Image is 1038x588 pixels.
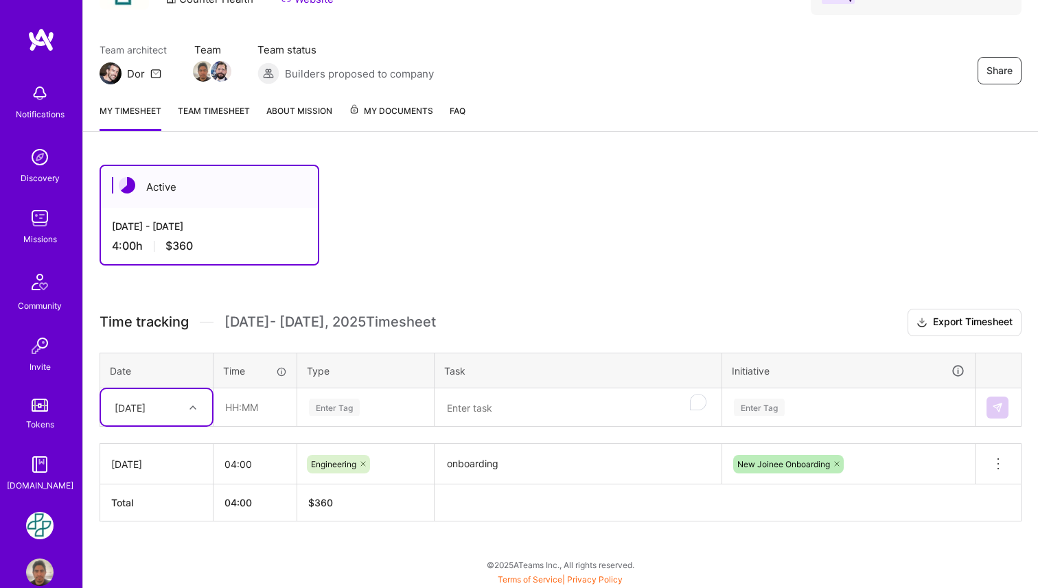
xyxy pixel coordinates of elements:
i: icon Chevron [189,404,196,411]
a: Counter Health: Team for Counter Health [23,512,57,539]
div: Time [223,364,287,378]
div: Notifications [16,107,65,121]
textarea: To enrich screen reader interactions, please activate Accessibility in Grammarly extension settings [436,390,720,426]
span: Team status [257,43,434,57]
div: Active [101,166,318,208]
th: 04:00 [214,484,297,521]
span: Builders proposed to company [285,67,434,81]
span: Time tracking [100,314,189,331]
button: Export Timesheet [908,309,1022,336]
i: icon Mail [150,68,161,79]
span: | [498,574,623,585]
span: Team architect [100,43,167,57]
a: Team Member Avatar [212,60,230,83]
input: HH:MM [214,446,297,482]
div: Dor [127,67,145,81]
a: My Documents [349,104,433,131]
img: Submit [992,402,1003,413]
span: My Documents [349,104,433,119]
button: Share [978,57,1022,84]
textarea: onboarding [436,445,720,483]
span: [DATE] - [DATE] , 2025 Timesheet [224,314,436,331]
img: teamwork [26,204,54,232]
img: tokens [32,399,48,412]
a: Team Member Avatar [194,60,212,83]
div: Community [18,298,62,313]
img: Team Member Avatar [211,61,231,82]
img: logo [27,27,55,52]
a: Team timesheet [178,104,250,131]
a: Privacy Policy [567,574,623,585]
span: New Joinee Onboarding [737,459,830,469]
th: Total [100,484,214,521]
img: Builders proposed to company [257,62,279,84]
img: Team Architect [100,62,122,84]
th: Task [435,353,722,388]
span: Team [194,43,230,57]
a: FAQ [450,104,465,131]
input: HH:MM [214,389,296,425]
img: bell [26,80,54,107]
div: Invite [30,360,51,374]
img: Counter Health: Team for Counter Health [26,512,54,539]
img: discovery [26,143,54,171]
img: Active [119,177,135,193]
th: Date [100,353,214,388]
a: Terms of Service [498,574,562,585]
div: Discovery [21,171,60,185]
div: © 2025 ATeams Inc., All rights reserved. [82,548,1038,582]
span: $360 [165,239,193,253]
img: Team Member Avatar [193,61,214,82]
div: [DOMAIN_NAME] [7,478,73,493]
div: [DATE] - [DATE] [112,219,307,233]
div: Initiative [732,363,965,379]
img: Invite [26,332,54,360]
a: About Mission [266,104,332,131]
span: Share [987,64,1013,78]
div: Enter Tag [734,397,785,418]
div: [DATE] [115,400,146,414]
i: icon Download [916,316,927,330]
img: Community [23,266,56,298]
a: My timesheet [100,104,161,131]
div: [DATE] [111,457,202,471]
img: User Avatar [26,558,54,586]
span: Engineering [311,459,356,469]
div: Missions [23,232,57,246]
div: Enter Tag [309,397,360,418]
img: guide book [26,451,54,478]
th: Type [297,353,435,388]
div: Tokens [26,417,54,432]
a: User Avatar [23,558,57,586]
div: 4:00 h [112,239,307,253]
span: $ 360 [308,497,333,508]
